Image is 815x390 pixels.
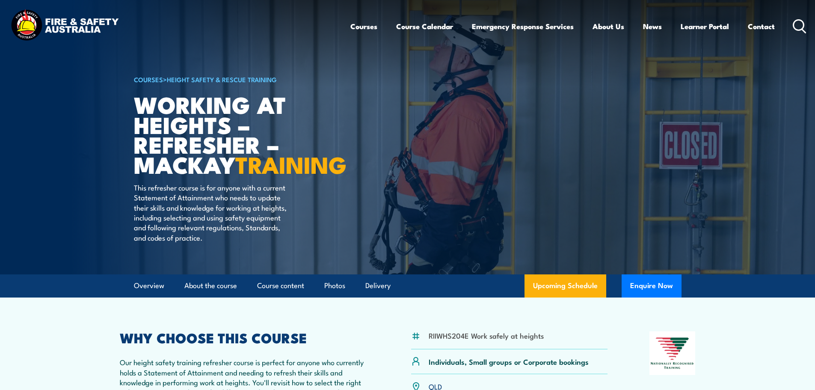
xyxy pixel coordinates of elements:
h2: WHY CHOOSE THIS COURSE [120,331,370,343]
a: Overview [134,274,164,297]
a: About the course [184,274,237,297]
a: Contact [748,15,775,38]
h1: Working at heights – refresher – Mackay [134,94,345,174]
a: Emergency Response Services [472,15,574,38]
a: About Us [593,15,624,38]
p: Individuals, Small groups or Corporate bookings [429,357,589,366]
a: COURSES [134,74,163,84]
a: Photos [324,274,345,297]
strong: TRAINING [235,146,347,182]
p: This refresher course is for anyone with a current Statement of Attainment who needs to update th... [134,182,290,242]
a: Course content [257,274,304,297]
a: Delivery [365,274,391,297]
h6: > [134,74,345,84]
a: News [643,15,662,38]
a: Height Safety & Rescue Training [167,74,277,84]
a: Courses [350,15,377,38]
a: Upcoming Schedule [525,274,606,298]
img: Nationally Recognised Training logo. [649,331,696,375]
a: Course Calendar [396,15,453,38]
li: RIIWHS204E Work safely at heights [429,330,544,340]
button: Enquire Now [622,274,682,298]
a: Learner Portal [681,15,729,38]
